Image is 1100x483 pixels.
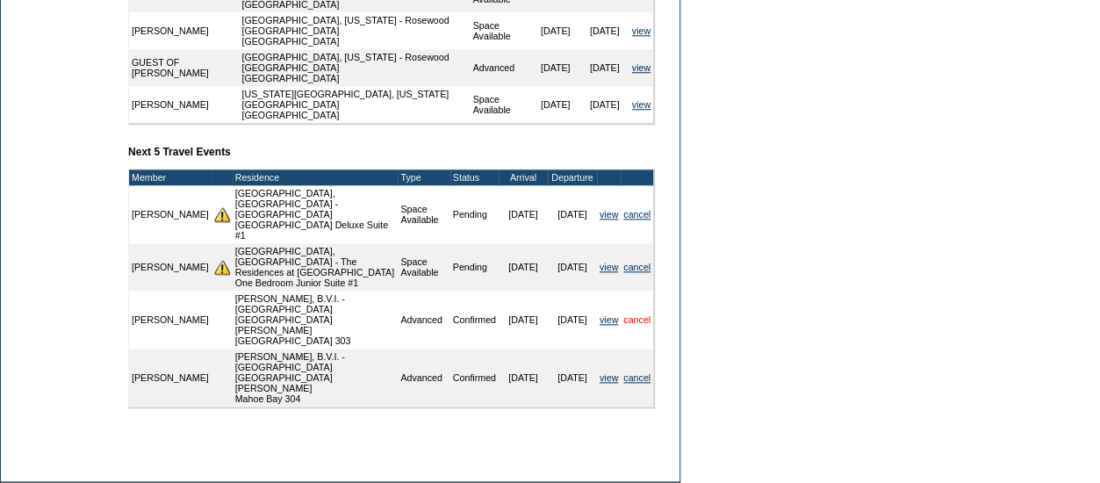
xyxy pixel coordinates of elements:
a: view [600,314,618,325]
td: Departure [548,169,597,185]
td: Space Available [471,12,531,49]
td: [GEOGRAPHIC_DATA], [GEOGRAPHIC_DATA] - [GEOGRAPHIC_DATA] [GEOGRAPHIC_DATA] Deluxe Suite #1 [233,185,399,243]
td: [PERSON_NAME] [129,243,212,291]
td: Space Available [398,243,449,291]
td: [DATE] [580,86,629,123]
td: [PERSON_NAME] [129,86,239,123]
td: Member [129,169,212,185]
td: [GEOGRAPHIC_DATA], [US_STATE] - Rosewood [GEOGRAPHIC_DATA] [GEOGRAPHIC_DATA] [239,12,470,49]
td: [US_STATE][GEOGRAPHIC_DATA], [US_STATE][GEOGRAPHIC_DATA] [GEOGRAPHIC_DATA] [239,86,470,123]
td: [GEOGRAPHIC_DATA], [GEOGRAPHIC_DATA] - The Residences at [GEOGRAPHIC_DATA] One Bedroom Junior Sui... [233,243,399,291]
td: Arrival [499,169,548,185]
b: Next 5 Travel Events [128,146,231,158]
td: Status [450,169,499,185]
td: Residence [233,169,399,185]
td: Advanced [398,291,449,349]
td: Advanced [471,49,531,86]
a: cancel [623,314,651,325]
a: view [600,209,618,220]
a: view [632,99,651,110]
td: Space Available [471,86,531,123]
td: Confirmed [450,291,499,349]
td: GUEST OF [PERSON_NAME] [129,49,239,86]
td: [PERSON_NAME] [129,349,212,407]
a: cancel [623,262,651,272]
td: [DATE] [531,49,580,86]
a: cancel [623,209,651,220]
a: view [632,25,651,36]
td: [DATE] [499,291,548,349]
td: [DATE] [499,349,548,407]
td: [DATE] [548,291,597,349]
td: [PERSON_NAME], B.V.I. - [GEOGRAPHIC_DATA] [GEOGRAPHIC_DATA][PERSON_NAME] [GEOGRAPHIC_DATA] 303 [233,291,399,349]
td: [DATE] [548,243,597,291]
img: There are insufficient days and/or tokens to cover this reservation [214,206,230,222]
img: There are insufficient days and/or tokens to cover this reservation [214,259,230,275]
td: [DATE] [580,12,629,49]
td: [GEOGRAPHIC_DATA], [US_STATE] - Rosewood [GEOGRAPHIC_DATA] [GEOGRAPHIC_DATA] [239,49,470,86]
td: [PERSON_NAME] [129,12,239,49]
td: Space Available [398,185,449,243]
td: [PERSON_NAME] [129,291,212,349]
td: Confirmed [450,349,499,407]
td: Pending [450,185,499,243]
td: [DATE] [531,86,580,123]
a: view [600,262,618,272]
td: [DATE] [531,12,580,49]
td: [PERSON_NAME] [129,185,212,243]
td: [DATE] [499,243,548,291]
td: [DATE] [548,349,597,407]
td: Advanced [398,349,449,407]
a: view [632,62,651,73]
td: [DATE] [548,185,597,243]
a: cancel [623,372,651,383]
a: view [600,372,618,383]
td: [DATE] [499,185,548,243]
td: Pending [450,243,499,291]
td: [PERSON_NAME], B.V.I. - [GEOGRAPHIC_DATA] [GEOGRAPHIC_DATA][PERSON_NAME] Mahoe Bay 304 [233,349,399,407]
td: Type [398,169,449,185]
td: [DATE] [580,49,629,86]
